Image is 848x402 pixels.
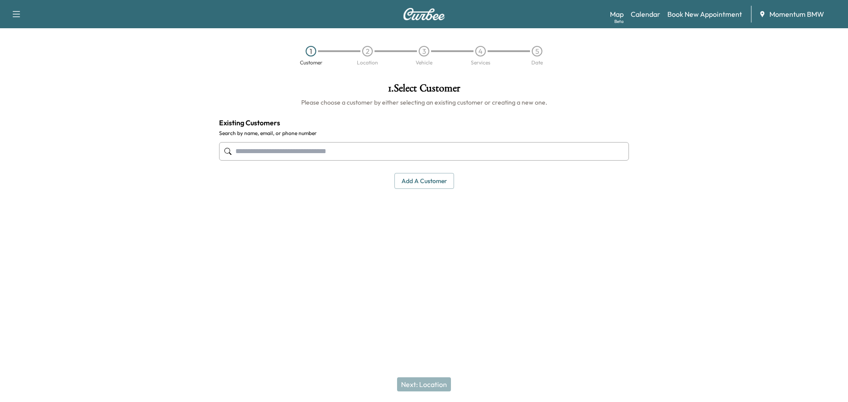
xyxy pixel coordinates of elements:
div: Date [531,60,543,65]
div: Services [471,60,490,65]
div: 1 [306,46,316,56]
div: 2 [362,46,373,56]
div: 3 [419,46,429,56]
label: Search by name, email, or phone number [219,130,629,137]
div: Beta [614,18,624,25]
a: Calendar [631,9,660,19]
h6: Please choose a customer by either selecting an existing customer or creating a new one. [219,98,629,107]
span: Momentum BMW [769,9,824,19]
div: 4 [475,46,486,56]
div: Location [357,60,378,65]
h1: 1 . Select Customer [219,83,629,98]
a: Book New Appointment [667,9,742,19]
h4: Existing Customers [219,117,629,128]
img: Curbee Logo [403,8,445,20]
div: Customer [300,60,322,65]
button: Add a customer [394,173,454,189]
a: MapBeta [610,9,624,19]
div: Vehicle [416,60,432,65]
div: 5 [532,46,542,56]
